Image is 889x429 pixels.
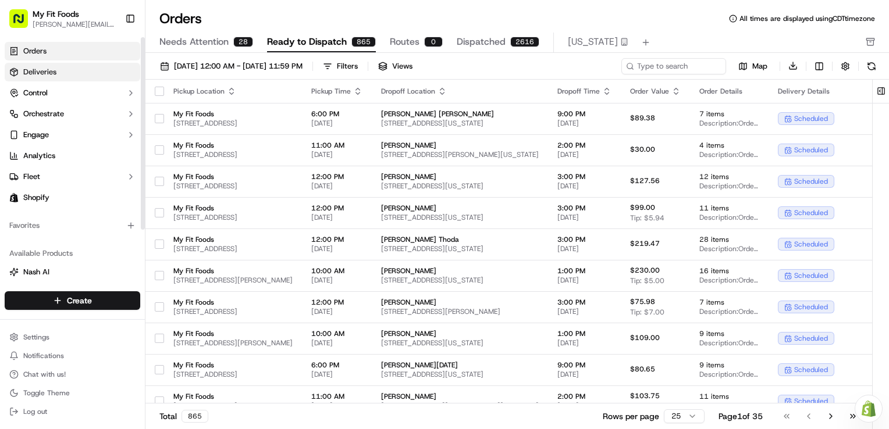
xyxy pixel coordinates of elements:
span: Chat with us! [23,370,66,379]
span: Notifications [23,351,64,360]
span: 9:00 PM [557,360,611,370]
span: Orchestrate [23,109,64,119]
span: [DATE] [557,338,611,348]
span: $103.75 [630,391,660,401]
span: [DATE] [311,119,362,128]
span: 1:00 PM [557,329,611,338]
div: 865 [351,37,376,47]
span: My Fit Foods [173,203,293,213]
a: 📗Knowledge Base [7,164,94,185]
a: Orders [5,42,140,60]
button: Refresh [863,58,880,74]
span: Description: Order #879386, Customer: [PERSON_NAME] Thoda, Customer's 7 Order, [US_STATE], Day: [... [699,244,759,253]
span: [DATE] [311,244,362,253]
span: $109.00 [630,333,660,342]
span: All times are displayed using CDT timezone [739,14,875,23]
button: Settings [5,329,140,345]
span: [STREET_ADDRESS][PERSON_NAME] [381,307,539,316]
span: [DATE] [311,181,362,191]
span: [PERSON_NAME] [381,203,539,213]
span: [DATE] 12:00 AM - [DATE] 11:59 PM [174,61,303,71]
span: Map [752,61,767,71]
span: Pylon [116,197,141,206]
span: [STREET_ADDRESS][US_STATE] [381,338,539,348]
span: 11 items [699,392,759,401]
span: scheduled [794,114,828,123]
span: 9 items [699,360,759,370]
span: Needs Attention [159,35,229,49]
span: Analytics [23,151,55,161]
span: $230.00 [630,266,660,275]
h1: Orders [159,9,202,28]
span: 11 items [699,203,759,213]
span: [STREET_ADDRESS] [173,370,293,379]
span: [DATE] [311,150,362,159]
span: [STREET_ADDRESS] [173,119,293,128]
span: [DATE] [557,401,611,410]
span: Knowledge Base [23,169,89,180]
span: [DATE] [311,276,362,285]
span: Description: Order #819019, Customer: [PERSON_NAME] [PERSON_NAME], 4th Order, [US_STATE], Day: [D... [699,119,759,128]
span: [DATE] [311,370,362,379]
span: 7 items [699,109,759,119]
button: Create [5,291,140,310]
span: 11:00 AM [311,392,362,401]
button: My Fit Foods [33,8,79,20]
div: Favorites [5,216,140,235]
span: Ready to Dispatch [267,35,347,49]
span: Control [23,88,48,98]
span: $80.65 [630,364,655,374]
span: [STREET_ADDRESS][PERSON_NAME][US_STATE] [381,401,539,410]
span: $89.38 [630,113,655,123]
span: API Documentation [110,169,187,180]
span: scheduled [794,239,828,249]
a: Powered byPylon [82,196,141,206]
span: [DATE] [557,370,611,379]
span: Views [392,61,413,71]
span: [PERSON_NAME] [381,298,539,307]
span: [DATE] [311,213,362,222]
span: Toggle Theme [23,388,70,398]
span: 9 items [699,329,759,338]
button: [PERSON_NAME][EMAIL_ADDRESS][DOMAIN_NAME] [33,20,116,29]
span: [STREET_ADDRESS] [173,401,293,410]
span: scheduled [794,396,828,406]
span: [DATE] [311,307,362,316]
input: Type to search [621,58,726,74]
span: [PERSON_NAME] [381,266,539,276]
span: $219.47 [630,239,660,248]
span: 10:00 AM [311,266,362,276]
span: Description: Order #882907, Customer: [PERSON_NAME][DATE], Customer's 14 Order, [US_STATE], Day: ... [699,370,759,379]
span: scheduled [794,208,828,217]
span: Fleet [23,171,40,182]
span: 3:00 PM [557,172,611,181]
span: My Fit Foods [173,235,293,244]
img: Shopify logo [9,193,19,202]
span: 12:00 PM [311,298,362,307]
div: Total [159,410,208,423]
span: [STREET_ADDRESS][US_STATE] [381,181,539,191]
img: 1736555255976-a54dd68f-1ca7-489b-9aae-adbdc363a1c4 [12,111,33,132]
span: Tip: $5.94 [630,213,664,223]
span: Tip: $5.00 [630,402,664,411]
button: Log out [5,403,140,420]
span: Tip: $5.00 [630,276,664,285]
div: Order Details [699,87,759,96]
span: [STREET_ADDRESS][US_STATE] [381,370,539,379]
span: 6:00 PM [311,360,362,370]
span: scheduled [794,271,828,280]
div: Start new chat [40,111,191,123]
div: 📗 [12,170,21,179]
span: scheduled [794,177,828,186]
span: 1:00 PM [557,266,611,276]
span: [STREET_ADDRESS][US_STATE] [381,244,539,253]
div: Dropoff Location [381,87,539,96]
span: 4 items [699,141,759,150]
span: scheduled [794,334,828,343]
button: Nash AI [5,263,140,281]
a: Shopify [5,188,140,207]
div: 2616 [510,37,539,47]
span: [PERSON_NAME] [381,392,539,401]
div: We're available if you need us! [40,123,147,132]
span: $30.00 [630,145,655,154]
